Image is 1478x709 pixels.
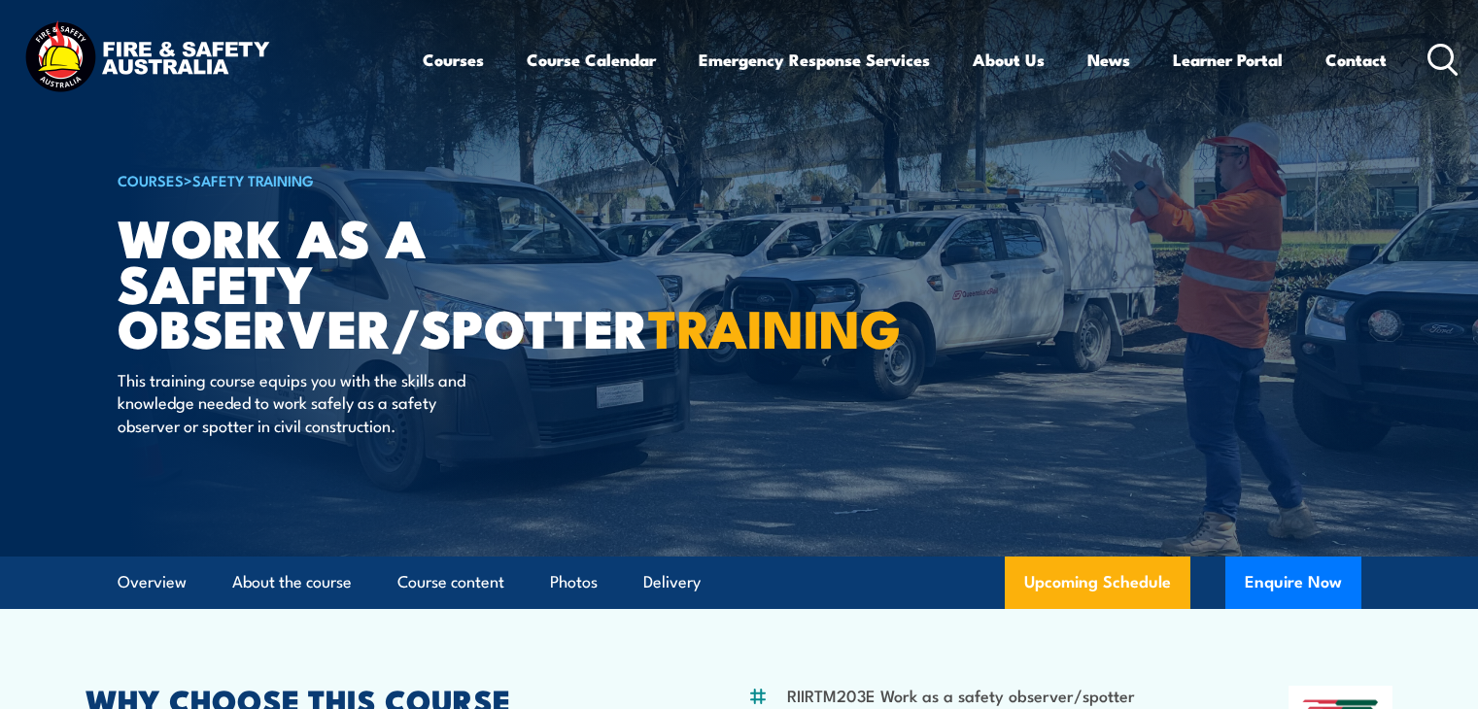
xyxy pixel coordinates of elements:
[648,286,901,366] strong: TRAINING
[118,557,187,608] a: Overview
[118,169,184,190] a: COURSES
[1225,557,1361,609] button: Enquire Now
[192,169,314,190] a: Safety Training
[699,34,930,85] a: Emergency Response Services
[1005,557,1190,609] a: Upcoming Schedule
[118,168,598,191] h6: >
[232,557,352,608] a: About the course
[1325,34,1387,85] a: Contact
[1087,34,1130,85] a: News
[1173,34,1283,85] a: Learner Portal
[973,34,1045,85] a: About Us
[643,557,701,608] a: Delivery
[118,214,598,350] h1: Work as a Safety Observer/Spotter
[550,557,598,608] a: Photos
[527,34,656,85] a: Course Calendar
[423,34,484,85] a: Courses
[118,368,472,436] p: This training course equips you with the skills and knowledge needed to work safely as a safety o...
[787,684,1135,706] li: RIIRTM203E Work as a safety observer/spotter
[397,557,504,608] a: Course content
